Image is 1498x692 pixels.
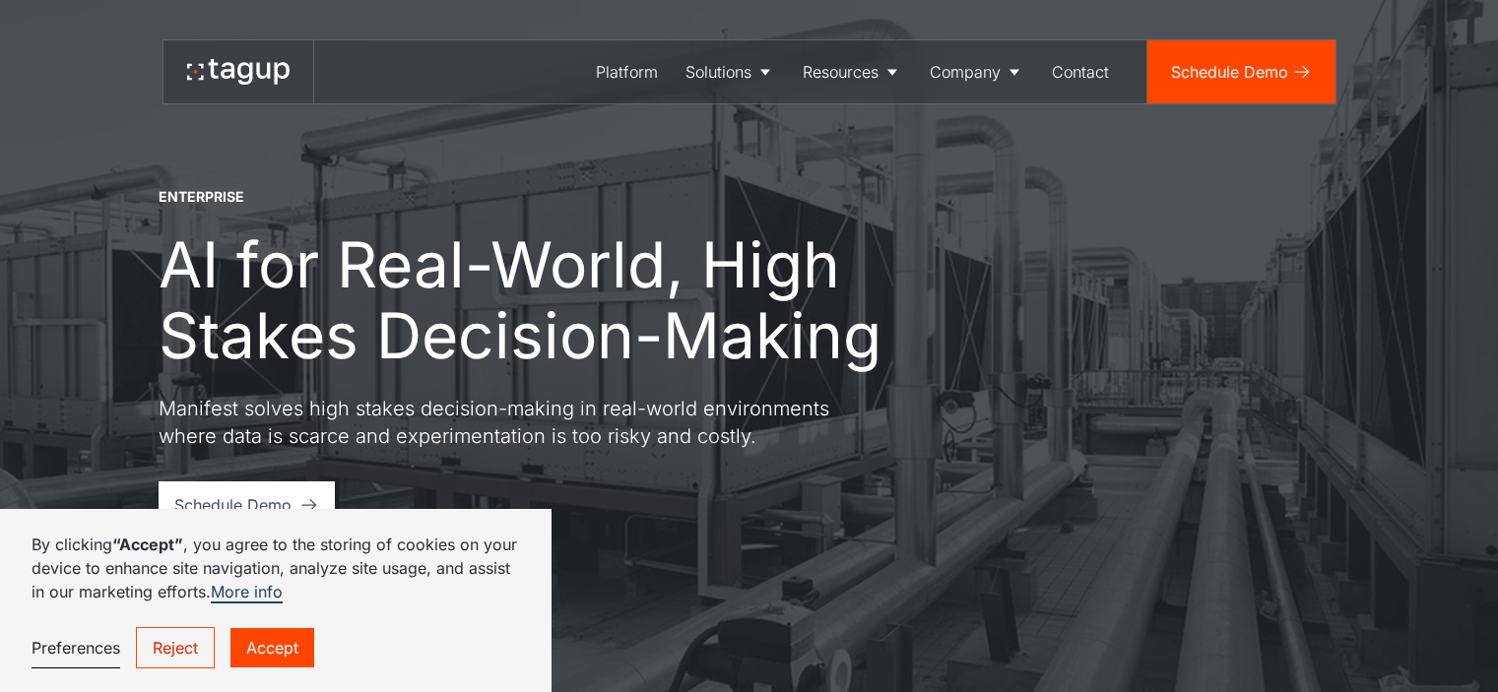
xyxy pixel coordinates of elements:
[159,395,868,450] p: Manifest solves high stakes decision-making in real-world environments where data is scarce and e...
[1052,60,1109,84] div: Contact
[582,40,672,103] a: Platform
[916,40,1038,103] a: Company
[211,582,283,603] a: More info
[159,229,986,371] h1: AI for Real-World, High Stakes Decision-Making
[32,533,520,603] p: By clicking , you agree to the storing of cookies on your device to enhance site navigation, anal...
[174,493,292,517] div: Schedule Demo
[136,627,215,668] a: Reject
[672,40,789,103] a: Solutions
[1171,60,1288,84] div: Schedule Demo
[32,628,120,668] a: Preferences
[159,481,335,529] a: Schedule Demo
[789,40,916,103] a: Resources
[803,60,879,84] div: Resources
[1038,40,1123,103] a: Contact
[1147,40,1335,103] a: Schedule Demo
[596,60,658,84] div: Platform
[159,187,244,207] div: ENTERPRISE
[112,535,183,554] strong: “Accept”
[685,60,751,84] div: Solutions
[230,628,314,667] a: Accept
[930,60,1001,84] div: Company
